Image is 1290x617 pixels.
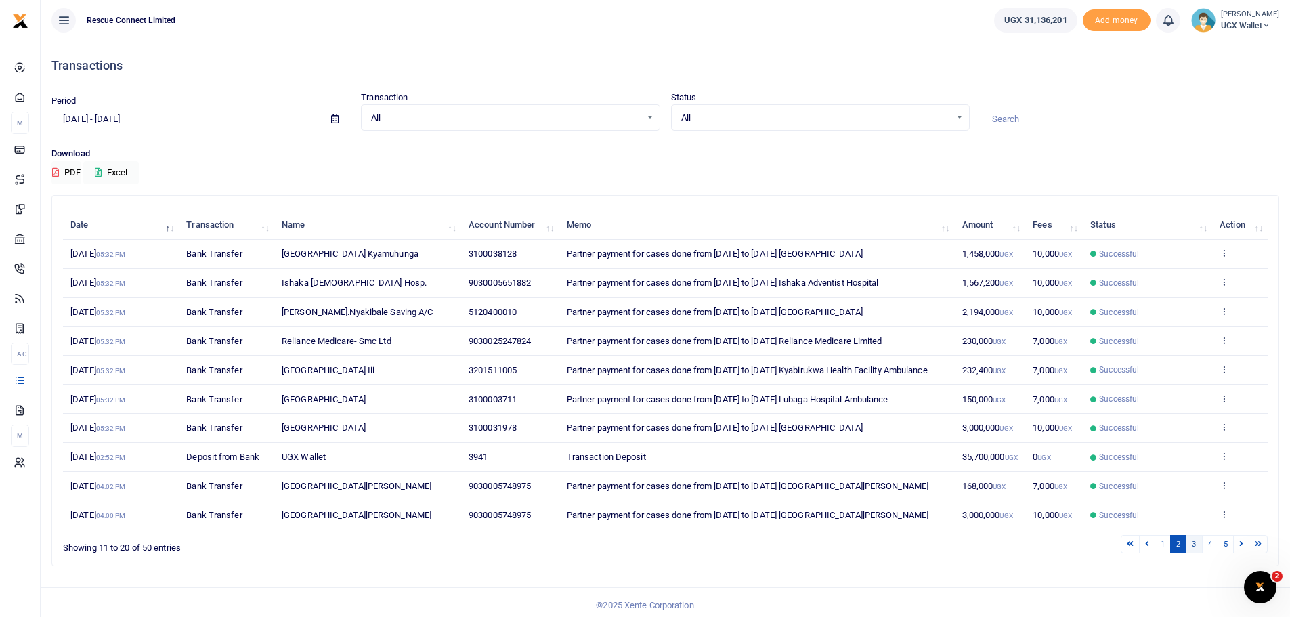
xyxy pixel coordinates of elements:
[1083,9,1151,32] span: Add money
[1054,338,1067,345] small: UGX
[962,307,1013,317] span: 2,194,000
[1099,335,1139,347] span: Successful
[1099,248,1139,260] span: Successful
[186,394,242,404] span: Bank Transfer
[186,452,259,462] span: Deposit from Bank
[282,394,366,404] span: [GEOGRAPHIC_DATA]
[1033,481,1067,491] span: 7,000
[1059,512,1072,519] small: UGX
[567,481,928,491] span: Partner payment for cases done from [DATE] to [DATE] [GEOGRAPHIC_DATA][PERSON_NAME]
[63,211,179,240] th: Date: activate to sort column descending
[282,481,431,491] span: [GEOGRAPHIC_DATA][PERSON_NAME]
[1054,367,1067,375] small: UGX
[1025,211,1083,240] th: Fees: activate to sort column ascending
[186,249,242,259] span: Bank Transfer
[11,425,29,447] li: M
[567,365,928,375] span: Partner payment for cases done from [DATE] to [DATE] Kyabirukwa Health Facility Ambulance
[11,343,29,365] li: Ac
[1191,8,1216,33] img: profile-user
[70,249,125,259] span: [DATE]
[96,251,126,258] small: 05:32 PM
[186,278,242,288] span: Bank Transfer
[1054,483,1067,490] small: UGX
[993,367,1006,375] small: UGX
[70,365,125,375] span: [DATE]
[1033,394,1067,404] span: 7,000
[282,423,366,433] span: [GEOGRAPHIC_DATA]
[461,211,559,240] th: Account Number: activate to sort column ascending
[1033,278,1072,288] span: 10,000
[1099,393,1139,405] span: Successful
[469,336,531,346] span: 9030025247824
[96,309,126,316] small: 05:32 PM
[962,423,1013,433] span: 3,000,000
[186,336,242,346] span: Bank Transfer
[1083,9,1151,32] li: Toup your wallet
[1004,14,1067,27] span: UGX 31,136,201
[63,534,559,555] div: Showing 11 to 20 of 50 entries
[999,512,1012,519] small: UGX
[1059,309,1072,316] small: UGX
[962,365,1006,375] span: 232,400
[1170,535,1186,553] a: 2
[70,336,125,346] span: [DATE]
[282,249,418,259] span: [GEOGRAPHIC_DATA] Kyamuhunga
[96,338,126,345] small: 05:32 PM
[999,309,1012,316] small: UGX
[1221,20,1279,32] span: UGX Wallet
[1099,480,1139,492] span: Successful
[1218,535,1234,553] a: 5
[1186,535,1202,553] a: 3
[671,91,697,104] label: Status
[70,394,125,404] span: [DATE]
[1221,9,1279,20] small: [PERSON_NAME]
[96,425,126,432] small: 05:32 PM
[994,8,1077,33] a: UGX 31,136,201
[11,112,29,134] li: M
[962,394,1006,404] span: 150,000
[567,278,879,288] span: Partner payment for cases done from [DATE] to [DATE] Ishaka Adventist Hospital
[282,336,391,346] span: Reliance Medicare- Smc Ltd
[993,483,1006,490] small: UGX
[1059,425,1072,432] small: UGX
[1033,452,1050,462] span: 0
[70,481,125,491] span: [DATE]
[12,15,28,25] a: logo-small logo-large logo-large
[186,307,242,317] span: Bank Transfer
[954,211,1025,240] th: Amount: activate to sort column ascending
[96,396,126,404] small: 05:32 PM
[282,278,427,288] span: Ishaka [DEMOGRAPHIC_DATA] Hosp.
[186,423,242,433] span: Bank Transfer
[567,249,863,259] span: Partner payment for cases done from [DATE] to [DATE] [GEOGRAPHIC_DATA]
[962,452,1018,462] span: 35,700,000
[469,510,531,520] span: 9030005748975
[962,481,1006,491] span: 168,000
[51,147,1279,161] p: Download
[83,161,139,184] button: Excel
[962,278,1013,288] span: 1,567,200
[567,510,928,520] span: Partner payment for cases done from [DATE] to [DATE] [GEOGRAPHIC_DATA][PERSON_NAME]
[96,367,126,375] small: 05:32 PM
[1155,535,1171,553] a: 1
[1005,454,1018,461] small: UGX
[51,94,77,108] label: Period
[70,278,125,288] span: [DATE]
[70,307,125,317] span: [DATE]
[51,108,320,131] input: select period
[1212,211,1268,240] th: Action: activate to sort column ascending
[1099,422,1139,434] span: Successful
[1037,454,1050,461] small: UGX
[1244,571,1276,603] iframe: Intercom live chat
[1059,280,1072,287] small: UGX
[981,108,1279,131] input: Search
[962,249,1013,259] span: 1,458,000
[274,211,461,240] th: Name: activate to sort column ascending
[999,425,1012,432] small: UGX
[70,423,125,433] span: [DATE]
[282,307,433,317] span: [PERSON_NAME].Nyakibale Saving A/C
[96,280,126,287] small: 05:32 PM
[1033,365,1067,375] span: 7,000
[1033,307,1072,317] span: 10,000
[81,14,181,26] span: Rescue Connect Limited
[12,13,28,29] img: logo-small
